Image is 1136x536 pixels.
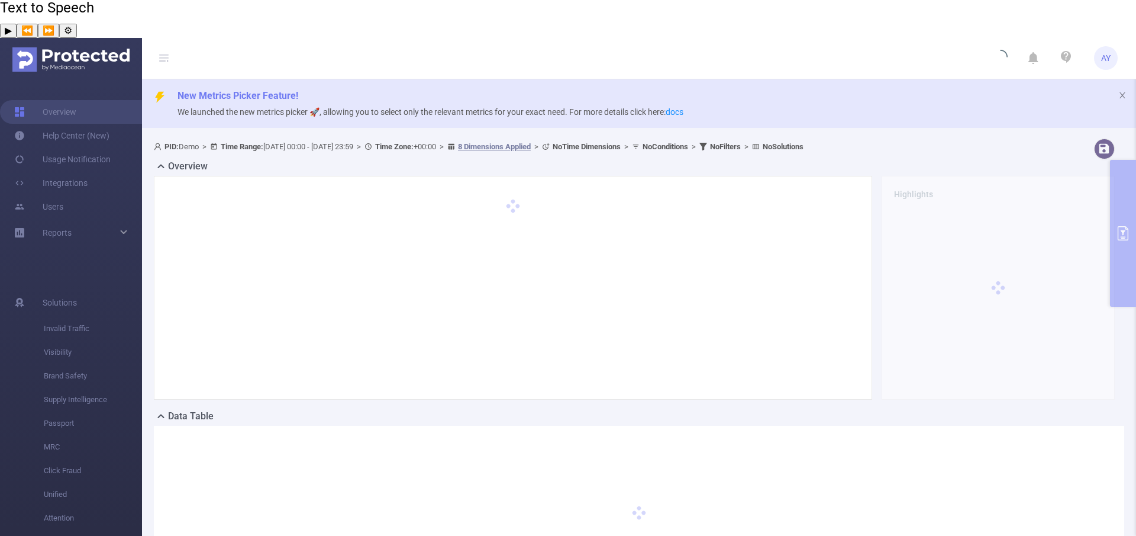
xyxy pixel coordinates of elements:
a: Help Center (New) [14,124,109,147]
b: Time Range: [221,142,263,151]
b: No Conditions [643,142,688,151]
span: Supply Intelligence [44,388,142,412]
b: No Time Dimensions [553,142,621,151]
span: Invalid Traffic [44,317,142,341]
i: icon: close [1118,91,1127,100]
a: Overview [14,100,76,124]
i: icon: loading [993,50,1008,66]
span: > [353,142,364,151]
span: MRC [44,435,142,459]
h2: Data Table [168,409,214,423]
a: Usage Notification [14,147,111,171]
a: Integrations [14,171,88,195]
img: Protected Media [12,47,130,72]
span: Demo [DATE] 00:00 - [DATE] 23:59 +00:00 [154,142,803,151]
span: Visibility [44,341,142,364]
span: Attention [44,506,142,530]
b: No Filters [710,142,741,151]
button: Forward [38,24,59,38]
b: PID: [164,142,179,151]
span: Passport [44,412,142,435]
span: Click Fraud [44,459,142,483]
span: > [199,142,210,151]
button: icon: close [1118,89,1127,102]
span: > [621,142,632,151]
b: No Solutions [763,142,803,151]
span: Unified [44,483,142,506]
span: > [436,142,447,151]
h2: Overview [168,159,208,174]
span: New Metrics Picker Feature! [177,90,298,101]
i: icon: thunderbolt [154,91,166,103]
span: > [741,142,752,151]
span: Reports [43,228,72,237]
span: Solutions [43,291,77,314]
a: Reports [43,221,72,245]
u: 8 Dimensions Applied [458,142,531,151]
button: Settings [59,24,77,38]
span: > [688,142,699,151]
span: > [531,142,542,151]
span: Brand Safety [44,364,142,388]
span: We launched the new metrics picker 🚀, allowing you to select only the relevant metrics for your e... [177,107,683,117]
span: AY [1101,46,1111,70]
i: icon: user [154,143,164,150]
b: Time Zone: [375,142,414,151]
a: docs [666,107,683,117]
button: Previous [17,24,38,38]
a: Users [14,195,63,219]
